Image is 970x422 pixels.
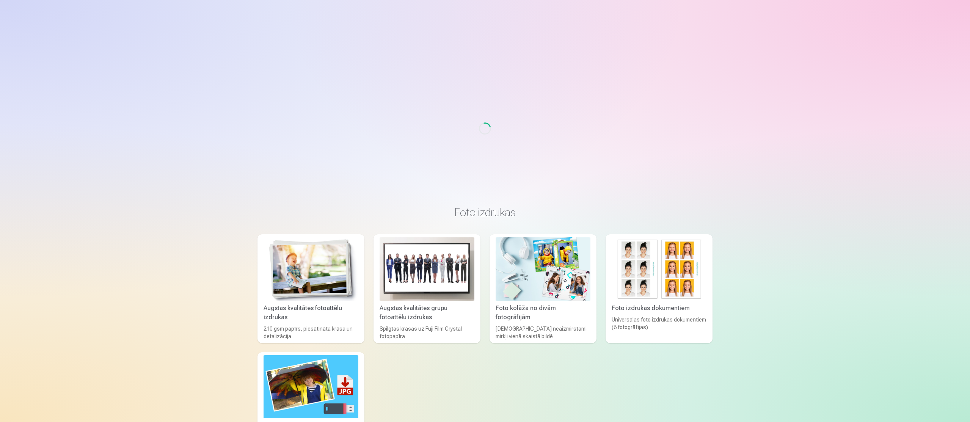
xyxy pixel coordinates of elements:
img: Foto izdrukas dokumentiem [612,237,706,301]
a: Foto kolāža no divām fotogrāfijāmFoto kolāža no divām fotogrāfijām[DEMOGRAPHIC_DATA] neaizmirstam... [490,234,596,343]
img: Augstas izšķirtspējas digitālais fotoattēls JPG formātā [264,355,358,419]
h3: Foto izdrukas [264,206,706,219]
a: Augstas kvalitātes grupu fotoattēlu izdrukasAugstas kvalitātes grupu fotoattēlu izdrukasSpilgtas ... [374,234,480,343]
div: [DEMOGRAPHIC_DATA] neaizmirstami mirkļi vienā skaistā bildē [493,325,593,340]
div: Universālas foto izdrukas dokumentiem (6 fotogrāfijas) [609,316,709,340]
img: Foto kolāža no divām fotogrāfijām [496,237,590,301]
div: Augstas kvalitātes fotoattēlu izdrukas [261,304,361,322]
a: Foto izdrukas dokumentiemFoto izdrukas dokumentiemUniversālas foto izdrukas dokumentiem (6 fotogr... [606,234,713,343]
div: Augstas kvalitātes grupu fotoattēlu izdrukas [377,304,477,322]
div: Foto kolāža no divām fotogrāfijām [493,304,593,322]
img: Augstas kvalitātes grupu fotoattēlu izdrukas [380,237,474,301]
img: Augstas kvalitātes fotoattēlu izdrukas [264,237,358,301]
div: 210 gsm papīrs, piesātināta krāsa un detalizācija [261,325,361,340]
div: Foto izdrukas dokumentiem [609,304,709,313]
div: Spilgtas krāsas uz Fuji Film Crystal fotopapīra [377,325,477,340]
a: Augstas kvalitātes fotoattēlu izdrukasAugstas kvalitātes fotoattēlu izdrukas210 gsm papīrs, piesā... [257,234,364,343]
